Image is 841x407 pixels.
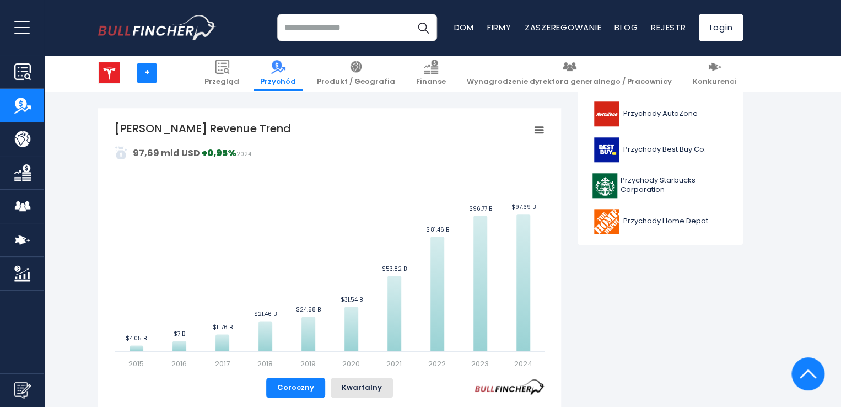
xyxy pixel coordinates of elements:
button: Coroczny [266,378,325,398]
font: Produkt / Geografia [317,76,395,87]
text: $31.54 B [341,296,363,304]
img: Logo HD [592,209,620,234]
font: Kwartalny [342,382,382,393]
text: 2021 [386,358,402,369]
text: 2020 [342,358,360,369]
text: $96.77 B [469,205,492,213]
text: $11.76 B [213,323,233,331]
font: Przychody Best Buy Co. [623,144,706,154]
img: Logo BBY [592,137,620,162]
a: Dom [454,22,474,33]
font: Login [709,22,732,33]
a: Przychody Home Depot [586,206,735,237]
a: Produkt / Geografia [310,55,402,91]
a: Konkurenci [686,55,743,91]
a: Przychody Best Buy Co. [586,135,735,165]
a: Blog [614,22,638,33]
img: Logo SBUX [592,173,617,198]
tspan: [PERSON_NAME] Revenue Trend [115,121,291,136]
img: addasd [115,146,128,159]
a: Przejdź do strony głównej [98,15,217,40]
a: Rejestr [651,22,686,33]
text: $7 B [174,330,185,338]
a: Wynagrodzenie dyrektora generalnego / Pracownicy [460,55,678,91]
font: Finanse [416,76,446,87]
font: Przychód [260,76,296,87]
text: 2017 [215,358,230,369]
text: $97.69 B [511,203,536,211]
a: Login [699,14,743,41]
a: Firmy [487,22,511,33]
img: logo gil [98,15,217,40]
font: Wynagrodzenie dyrektora generalnego / Pracownicy [467,76,672,87]
font: 97,69 mld USD [133,147,200,159]
svg: Trend przychodów Tesli [115,121,545,369]
font: Przychody Home Depot [623,216,708,226]
text: $21.46 B [254,310,277,318]
font: Konkurenci [693,76,736,87]
a: Finanse [409,55,452,91]
font: 2024 [236,150,251,158]
font: +0,95% [202,147,236,159]
a: Przychody Starbucks Corporation [586,170,735,201]
text: $24.58 B [296,306,321,314]
a: Przychód [254,55,303,91]
font: Przychody AutoZone [623,108,698,119]
text: 2023 [471,358,489,369]
a: + [137,63,157,83]
button: Szukaj [409,14,437,41]
text: $81.46 B [426,226,449,234]
text: 2016 [171,358,187,369]
a: Przegląd [198,55,246,91]
font: Przychody Starbucks Corporation [621,175,696,195]
text: 2015 [128,358,144,369]
img: Logo AZO [592,101,620,126]
font: Przegląd [204,76,239,87]
text: 2024 [514,358,532,369]
a: Przychody AutoZone [586,99,735,129]
text: 2018 [257,358,273,369]
text: $53.82 B [382,265,407,273]
font: Coroczny [277,382,314,393]
button: Kwartalny [331,378,393,398]
text: 2019 [300,358,316,369]
img: Logo TSLA [99,62,120,83]
font: + [144,66,150,79]
text: $4.05 B [126,334,147,342]
a: Zaszeregowanie [525,22,602,33]
text: 2022 [428,358,446,369]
